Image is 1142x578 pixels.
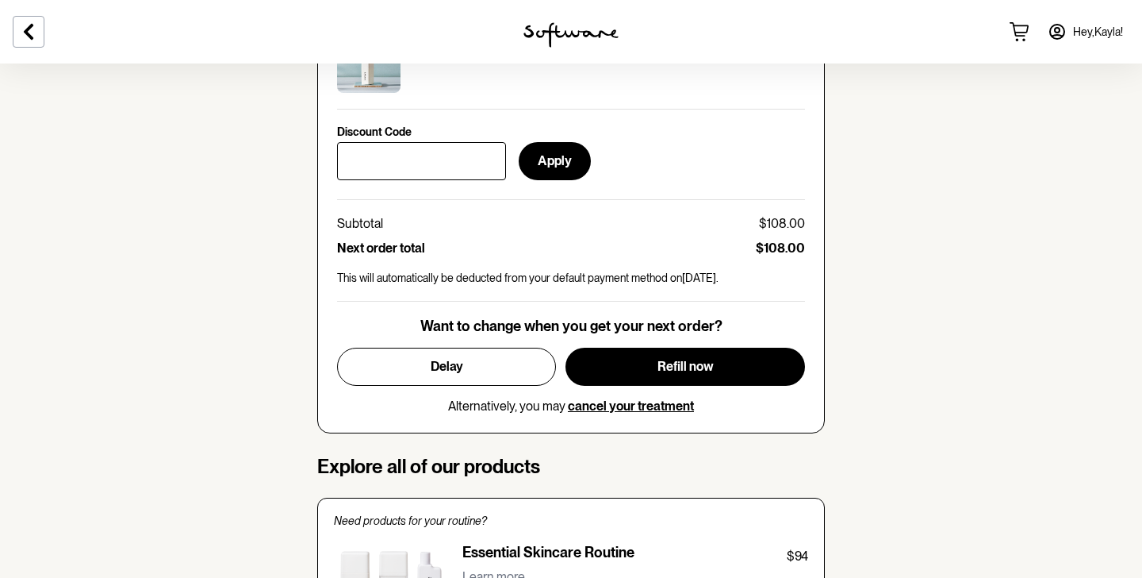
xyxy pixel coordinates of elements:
p: $94 [787,547,808,566]
span: Hey, Kayla ! [1073,25,1123,39]
a: Hey,Kayla! [1038,13,1132,51]
p: Essential Skincare Routine [462,544,634,566]
span: Refill now [657,359,714,374]
p: Need products for your routine? [334,514,808,528]
button: Refill now [565,348,805,386]
p: Next order total [337,241,425,256]
img: software logo [523,22,619,48]
p: $108.00 [759,216,805,231]
button: cancel your treatment [568,399,694,414]
button: Delay [337,348,556,386]
p: $108.00 [756,241,805,256]
p: Subtotal [337,216,383,231]
button: Apply [519,142,591,180]
h4: Explore all of our products [317,456,825,479]
p: Discount Code [337,125,412,139]
p: Want to change when you get your next order? [420,318,722,335]
p: This will automatically be deducted from your default payment method on [DATE] . [337,272,805,285]
p: Alternatively, you may [448,399,694,414]
span: Delay [431,359,463,374]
